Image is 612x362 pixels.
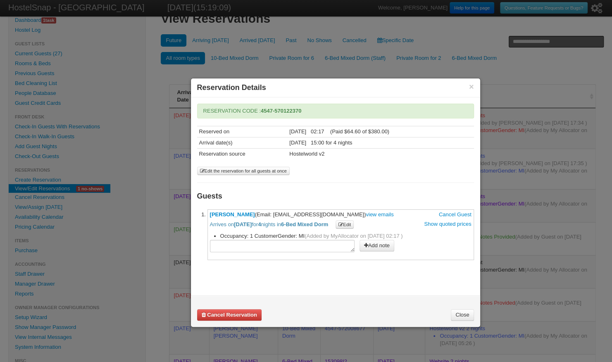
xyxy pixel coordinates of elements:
[210,211,472,229] span: (Email: [EMAIL_ADDRESS][DOMAIN_NAME])
[287,126,474,137] td: [DATE] 02:17 (Paid $64.60 of $380.00)
[287,148,474,159] td: Hostelworld v2
[197,82,474,93] h3: Reservation Details
[220,232,472,240] li: Occupancy: 1 CustomerGender: MI
[439,211,472,218] a: Cancel Guest
[210,218,472,229] p: Arrives on for nights in
[197,148,288,159] td: Reservation source
[207,312,257,318] b: Cancel Reservation
[197,167,290,175] button: Edit the reservation for all guests at once
[197,191,474,202] h3: Guests
[366,211,393,218] a: view emails
[197,137,288,148] td: Arrival date(s)
[305,233,402,239] span: (Added by MyAllocator on [DATE] 02:17 )
[261,108,301,114] strong: 4547-570122370
[203,108,302,114] span: RESERVATION CODE :
[451,309,474,321] a: Close
[281,221,328,227] b: 6-Bed Mixed Dorm
[197,309,262,321] button: Cancel Reservation
[336,220,354,229] button: Edit
[197,126,288,137] td: Reserved on
[258,221,261,227] b: 4
[210,211,255,218] a: [PERSON_NAME]
[424,221,471,227] a: Show quoted prices
[287,137,474,148] td: [DATE] 15:00 for 4 nights
[234,221,252,227] b: [DATE]
[469,83,474,90] button: ×
[360,240,394,251] button: Add note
